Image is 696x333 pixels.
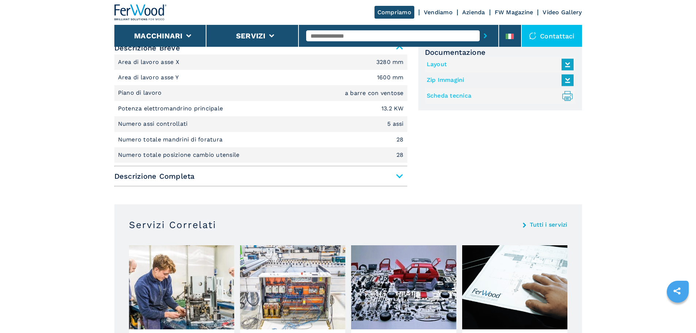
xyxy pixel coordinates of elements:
a: FW Magazine [495,9,533,16]
a: Scheda tecnica [427,90,570,102]
img: image [240,245,345,329]
p: Numero assi controllati [118,120,190,128]
a: Tutti i servizi [530,222,567,228]
a: Compriamo [374,6,414,19]
a: sharethis [668,282,686,300]
div: Descrizione Breve [114,54,407,163]
button: submit-button [480,27,491,44]
span: Descrizione Completa [114,170,407,183]
h3: Servizi Correlati [129,219,216,231]
a: Azienda [462,9,485,16]
button: Servizi [236,31,266,40]
p: Numero totale mandrini di foratura [118,136,225,144]
p: Potenza elettromandrino principale [118,105,225,113]
p: Area di lavoro asse X [118,58,182,66]
iframe: Chat [665,300,691,328]
em: 3280 mm [376,59,404,65]
em: 13.2 KW [381,106,404,111]
a: Vendiamo [424,9,453,16]
em: 28 [396,137,404,143]
em: 5 assi [387,121,404,127]
p: Area di lavoro asse Y [118,73,181,82]
img: image [129,245,234,329]
a: Zip Immagini [427,74,570,86]
em: 1600 mm [377,75,404,80]
img: Contattaci [529,32,536,39]
span: Descrizione Breve [114,41,407,54]
a: Video Gallery [543,9,582,16]
span: Documentazione [425,48,575,57]
p: Piano di lavoro [118,89,164,97]
img: image [462,245,567,329]
img: image [351,245,456,329]
em: 28 [396,152,404,158]
p: Numero totale posizione cambio utensile [118,151,241,159]
em: a barre con ventose [345,90,404,96]
a: Layout [427,58,570,71]
button: Macchinari [134,31,183,40]
img: Ferwood [114,4,167,20]
div: Contattaci [522,25,582,47]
